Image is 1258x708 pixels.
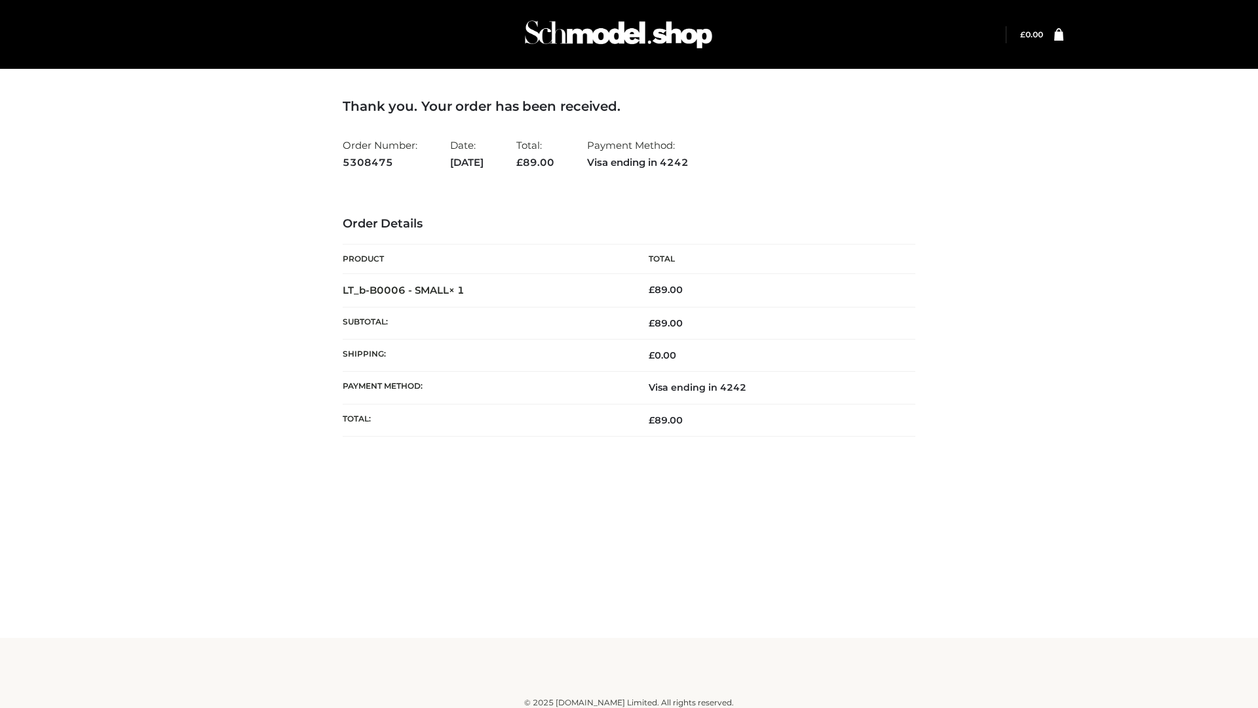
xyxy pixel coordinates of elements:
[649,414,683,426] span: 89.00
[587,134,689,174] li: Payment Method:
[649,284,655,296] span: £
[1020,29,1043,39] a: £0.00
[516,156,523,168] span: £
[649,317,655,329] span: £
[343,98,915,114] h3: Thank you. Your order has been received.
[649,317,683,329] span: 89.00
[343,217,915,231] h3: Order Details
[449,284,465,296] strong: × 1
[587,154,689,171] strong: Visa ending in 4242
[1020,29,1025,39] span: £
[343,284,465,296] strong: LT_b-B0006 - SMALL
[629,245,915,274] th: Total
[516,156,554,168] span: 89.00
[343,340,629,372] th: Shipping:
[516,134,554,174] li: Total:
[343,134,417,174] li: Order Number:
[343,372,629,404] th: Payment method:
[343,307,629,339] th: Subtotal:
[649,414,655,426] span: £
[450,134,484,174] li: Date:
[343,404,629,436] th: Total:
[1020,29,1043,39] bdi: 0.00
[649,349,676,361] bdi: 0.00
[629,372,915,404] td: Visa ending in 4242
[343,245,629,274] th: Product
[520,9,717,60] img: Schmodel Admin 964
[649,349,655,361] span: £
[649,284,683,296] bdi: 89.00
[343,154,417,171] strong: 5308475
[450,154,484,171] strong: [DATE]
